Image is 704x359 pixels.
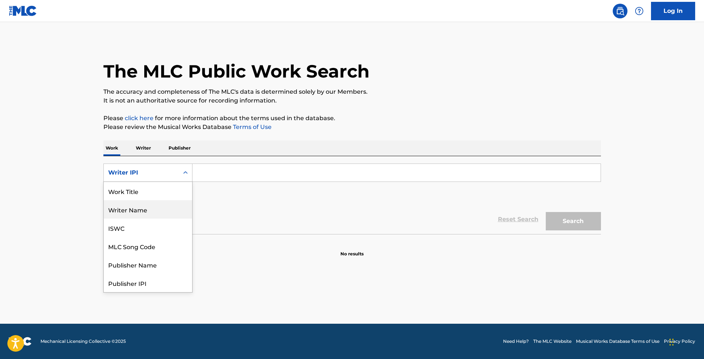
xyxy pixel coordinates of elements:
[669,331,674,353] div: Drag
[533,338,572,345] a: The MLC Website
[104,182,192,200] div: Work Title
[104,237,192,255] div: MLC Song Code
[103,114,601,123] p: Please for more information about the terms used in the database.
[9,6,37,16] img: MLC Logo
[108,168,174,177] div: Writer IPI
[103,164,601,234] form: Search Form
[613,4,627,18] a: Public Search
[166,140,193,156] p: Publisher
[104,255,192,274] div: Publisher Name
[635,7,644,15] img: help
[40,338,126,345] span: Mechanical Licensing Collective © 2025
[503,338,529,345] a: Need Help?
[664,338,695,345] a: Privacy Policy
[651,2,695,20] a: Log In
[616,7,625,15] img: search
[103,87,601,96] p: The accuracy and completeness of The MLC's data is determined solely by our Members.
[125,115,153,122] a: click here
[340,242,364,257] p: No results
[576,338,659,345] a: Musical Works Database Terms of Use
[9,337,32,346] img: logo
[104,219,192,237] div: ISWC
[667,324,704,359] iframe: Chat Widget
[104,274,192,292] div: Publisher IPI
[134,140,153,156] p: Writer
[231,123,272,130] a: Terms of Use
[103,140,120,156] p: Work
[632,4,647,18] div: Help
[103,123,601,132] p: Please review the Musical Works Database
[103,96,601,105] p: It is not an authoritative source for recording information.
[104,200,192,219] div: Writer Name
[103,60,369,82] h1: The MLC Public Work Search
